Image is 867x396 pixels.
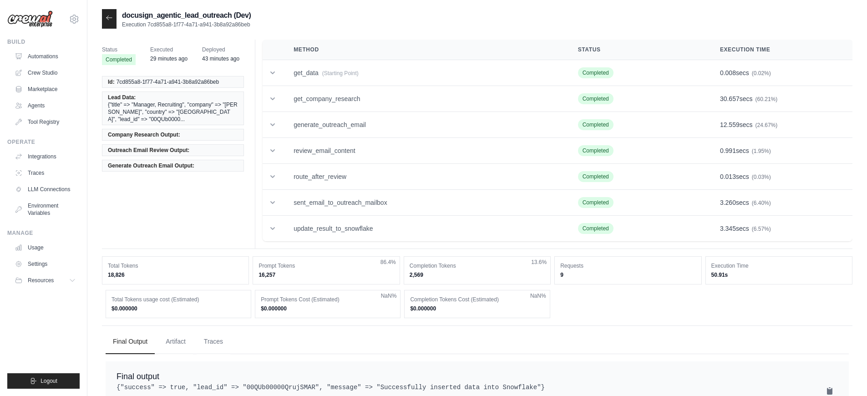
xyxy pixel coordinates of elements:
span: (60.21%) [755,96,778,102]
span: 3.260 [720,199,736,206]
span: (6.57%) [752,226,771,232]
th: Execution Time [709,40,852,60]
span: 0.013 [720,173,736,180]
span: NaN% [381,292,397,300]
span: Completed [102,54,136,65]
span: Resources [28,277,54,284]
div: Operate [7,138,80,146]
dt: Requests [560,262,695,269]
span: Generate Outreach Email Output: [108,162,194,169]
span: 30.657 [720,95,740,102]
span: Outreach Email Review Output: [108,147,189,154]
button: Resources [11,273,80,288]
p: Execution 7cd855a8-1f77-4a71-a941-3b8a92a86beb [122,21,251,28]
span: 13.6% [531,259,547,266]
span: Logout [41,377,57,385]
a: Traces [11,166,80,180]
img: Logo [7,10,53,28]
time: August 20, 2025 at 15:45 CDT [150,56,188,62]
span: Completed [578,197,613,208]
span: 0.991 [720,147,736,154]
dd: 2,569 [410,271,545,279]
td: secs [709,86,852,112]
a: Automations [11,49,80,64]
span: Completed [578,145,613,156]
td: secs [709,216,852,242]
a: Integrations [11,149,80,164]
button: Logout [7,373,80,389]
time: August 20, 2025 at 15:30 CDT [202,56,239,62]
dt: Total Tokens [108,262,243,269]
td: review_email_content [283,138,567,164]
a: Crew Studio [11,66,80,80]
td: get_company_research [283,86,567,112]
div: Manage [7,229,80,237]
span: 86.4% [380,259,396,266]
span: 0.008 [720,69,736,76]
span: Status [102,45,136,54]
span: Completed [578,119,613,130]
td: update_result_to_snowflake [283,216,567,242]
dd: 16,257 [259,271,394,279]
th: Method [283,40,567,60]
a: Environment Variables [11,198,80,220]
dt: Total Tokens usage cost (Estimated) [112,296,245,303]
pre: {"success" => true, "lead_id" => "00QUb00000QrujSMAR", "message" => "Successfully inserted data i... [117,383,838,392]
div: Build [7,38,80,46]
span: Final output [117,372,159,381]
dd: 50.91s [711,271,847,279]
span: (0.03%) [752,174,771,180]
span: (1.95%) [752,148,771,154]
td: secs [709,112,852,138]
dt: Completion Tokens Cost (Estimated) [410,296,544,303]
h2: docusign_agentic_lead_outreach (Dev) [122,10,251,21]
span: Executed [150,45,188,54]
span: (Starting Point) [322,70,359,76]
td: secs [709,138,852,164]
span: Deployed [202,45,239,54]
td: secs [709,190,852,216]
span: Lead Data: [108,94,136,101]
dd: $0.000000 [410,305,544,312]
span: 12.559 [720,121,740,128]
dt: Prompt Tokens Cost (Estimated) [261,296,395,303]
span: {"title" => "Manager, Recruiting", "company" => "[PERSON_NAME]", "country" => "[GEOGRAPHIC_DATA]"... [108,101,238,123]
th: Status [567,40,709,60]
span: Completed [578,67,613,78]
a: LLM Connections [11,182,80,197]
span: 3.345 [720,225,736,232]
span: NaN% [530,292,546,300]
dd: $0.000000 [261,305,395,312]
span: Id: [108,78,115,86]
span: Completed [578,171,613,182]
span: Completed [578,223,613,234]
td: generate_outreach_email [283,112,567,138]
a: Marketplace [11,82,80,96]
span: (6.40%) [752,200,771,206]
span: (24.67%) [755,122,778,128]
button: Traces [197,330,230,354]
td: secs [709,60,852,86]
dd: $0.000000 [112,305,245,312]
a: Settings [11,257,80,271]
dd: 9 [560,271,695,279]
dt: Completion Tokens [410,262,545,269]
a: Agents [11,98,80,113]
dt: Execution Time [711,262,847,269]
td: route_after_review [283,164,567,190]
dd: 18,826 [108,271,243,279]
span: Completed [578,93,613,104]
td: sent_email_to_outreach_mailbox [283,190,567,216]
a: Tool Registry [11,115,80,129]
button: Final Output [106,330,155,354]
td: secs [709,164,852,190]
a: Usage [11,240,80,255]
span: (0.02%) [752,70,771,76]
span: 7cd855a8-1f77-4a71-a941-3b8a92a86beb [117,78,219,86]
span: Company Research Output: [108,131,180,138]
button: Artifact [158,330,193,354]
td: get_data [283,60,567,86]
dt: Prompt Tokens [259,262,394,269]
